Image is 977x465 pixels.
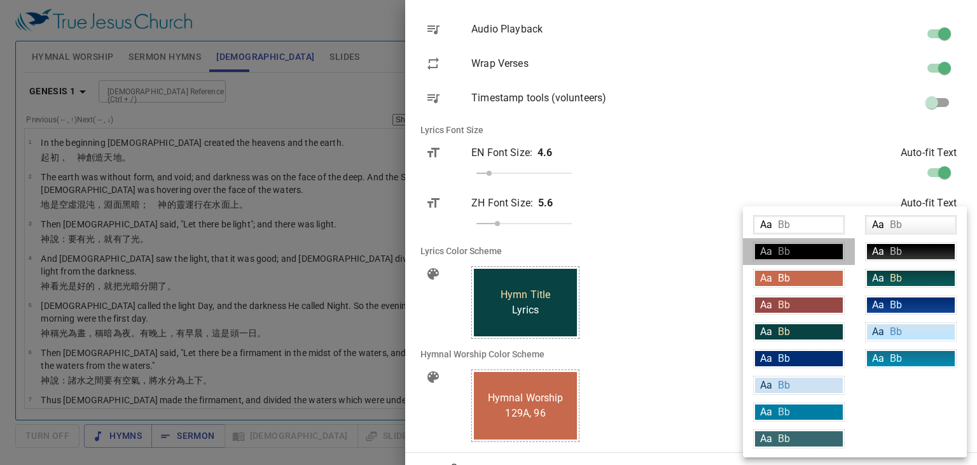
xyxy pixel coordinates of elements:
span: Aa [872,272,884,284]
span: Bb [890,352,902,364]
span: Aa [760,218,772,231]
span: Bb [890,299,902,311]
span: Bb [778,299,790,311]
span: Aa [872,352,884,364]
span: Bb [778,325,790,338]
span: Bb [778,406,790,418]
span: Aa [872,299,884,311]
span: Bb [778,352,790,364]
span: Aa [872,218,884,231]
span: Aa [760,433,772,445]
span: Bb [890,245,902,257]
span: Bb [890,325,902,338]
span: Aa [872,325,884,338]
span: Aa [760,245,772,257]
span: Aa [760,379,772,391]
span: Bb [778,218,790,231]
span: Bb [778,379,790,391]
span: Aa [760,272,772,284]
span: Bb [890,272,902,284]
span: Bb [778,433,790,445]
span: Aa [760,325,772,338]
span: Aa [760,299,772,311]
span: Aa [872,245,884,257]
span: Bb [778,245,790,257]
span: Bb [778,272,790,284]
span: Bb [890,218,902,231]
span: Aa [760,406,772,418]
span: Aa [760,352,772,364]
